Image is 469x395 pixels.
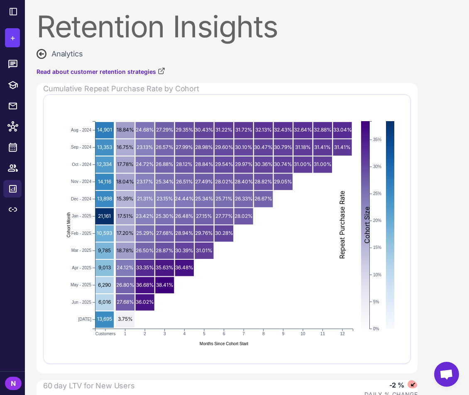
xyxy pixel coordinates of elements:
[196,247,213,253] text: 31.01%
[5,377,22,390] div: N
[144,332,146,336] text: 2
[333,127,352,133] text: 33.04%
[203,332,205,336] text: 5
[156,127,173,133] text: 27.29%
[274,144,292,150] text: 30.79%
[235,144,252,150] text: 30.10%
[5,28,20,47] button: +
[215,161,233,167] text: 29.54%
[72,300,92,304] text: Jun - 2025
[72,162,91,166] text: Oct - 2024
[338,191,346,259] text: Repeat Purchase Rate
[136,299,154,305] text: 36.02%
[137,195,153,202] text: 21.31%
[196,212,212,219] text: 27.15%
[117,264,134,271] text: 24.12%
[71,127,91,132] text: Aug - 2024
[117,161,134,167] text: 17.78%
[136,127,154,133] text: 24.68%
[71,283,91,287] text: May - 2025
[136,212,154,219] text: 23.42%
[136,281,154,288] text: 36.68%
[176,161,193,167] text: 28.12%
[118,316,133,322] text: 3.75%
[215,144,233,150] text: 29.60%
[51,48,83,59] span: Analytics
[274,161,292,167] text: 30.74%
[43,83,418,94] div: Cumulative Repeat Purchase Rate by Cohort
[136,161,154,167] text: 24.72%
[363,206,371,243] text: Cohort Size
[117,127,134,133] text: 18.84%
[136,264,154,271] text: 33.35%
[175,264,193,271] text: 36.48%
[71,248,92,253] text: Mar - 2025
[314,161,332,167] text: 31.00%
[234,178,253,184] text: 28.40%
[434,362,459,387] a: Open chat
[175,230,193,236] text: 28.94%
[320,332,325,336] text: 11
[117,247,134,253] text: 18.78%
[97,144,112,150] text: 13,353
[156,195,173,202] text: 23.15%
[137,144,153,150] text: 23.13%
[98,247,111,253] text: 9,785
[97,195,112,202] text: 13,898
[234,212,253,219] text: 28.02%
[314,127,332,133] text: 32.88%
[136,230,154,236] text: 25.29%
[373,164,381,169] text: 30%
[95,332,115,336] text: Customers
[72,214,92,218] text: Jan - 2025
[137,178,153,184] text: 23.17%
[97,127,112,133] text: 14,901
[176,144,193,150] text: 27.99%
[156,178,174,184] text: 25.34%
[254,144,273,150] text: 30.47%
[136,247,154,253] text: 26.50%
[156,212,174,219] text: 25.30%
[373,326,379,331] text: 0%
[156,281,173,288] text: 38.41%
[116,281,134,288] text: 26.80%
[389,380,404,390] div: -2 %
[117,144,134,150] text: 16.75%
[97,161,112,167] text: 12,334
[97,316,112,322] text: 13,695
[215,212,233,219] text: 27.77%
[71,231,92,235] text: Feb - 2025
[72,265,91,270] text: Apr - 2025
[176,127,193,133] text: 29.35%
[164,332,166,336] text: 3
[195,178,213,184] text: 27.49%
[235,127,252,133] text: 31.72%
[254,178,272,184] text: 28.82%
[294,161,312,167] text: 31.00%
[373,191,381,196] text: 25%
[117,212,133,219] text: 17.51%
[66,212,71,237] text: Cohort Month
[195,144,213,150] text: 28.98%
[156,247,173,253] text: 28.87%
[176,178,193,184] text: 26.51%
[340,332,345,336] text: 12
[215,178,233,184] text: 28.02%
[255,127,272,133] text: 32.13%
[242,332,245,336] text: 7
[373,272,381,277] text: 10%
[223,332,225,336] text: 6
[254,161,273,167] text: 30.36%
[117,230,134,236] text: 17.20%
[37,12,418,41] div: Retention Insights
[175,195,194,202] text: 24.44%
[200,341,248,346] text: Months Since Cohort Start
[274,178,292,184] text: 29.05%
[97,230,112,236] text: 10,593
[254,195,272,202] text: 26.67%
[98,212,111,219] text: 21,161
[37,67,165,76] a: Read about customer retention strategies
[175,212,193,219] text: 26.48%
[183,332,186,336] text: 4
[373,218,381,223] text: 20%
